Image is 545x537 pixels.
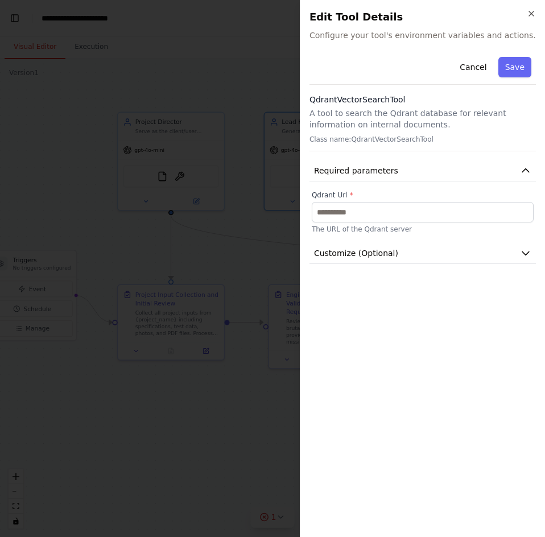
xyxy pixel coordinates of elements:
span: Required parameters [314,165,398,176]
button: Required parameters [309,160,536,181]
button: Customize (Optional) [309,243,536,264]
h2: Edit Tool Details [309,9,536,25]
button: Save [498,57,531,77]
label: Qdrant Url [312,191,534,200]
span: Customize (Optional) [314,247,398,259]
button: Cancel [453,57,493,77]
p: A tool to search the Qdrant database for relevant information on internal documents. [309,108,536,130]
h3: QdrantVectorSearchTool [309,94,536,105]
p: The URL of the Qdrant server [312,225,534,234]
span: Configure your tool's environment variables and actions. [309,30,536,41]
p: Class name: QdrantVectorSearchTool [309,135,536,144]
